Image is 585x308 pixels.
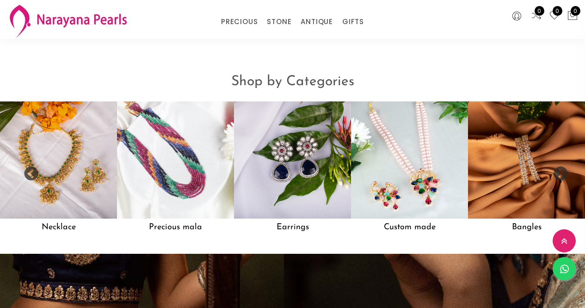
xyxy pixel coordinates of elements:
h5: Precious mala [117,219,234,236]
span: 0 [571,6,580,16]
img: Precious mala [117,101,234,219]
button: Next [553,166,562,176]
img: Bangles [468,101,585,219]
img: Custom made [351,101,468,219]
h5: Earrings [234,219,351,236]
button: 0 [567,10,578,22]
h5: Bangles [468,219,585,236]
h5: Custom made [351,219,468,236]
a: 0 [549,10,560,22]
span: 0 [553,6,562,16]
a: PRECIOUS [221,15,258,29]
a: GIFTS [342,15,364,29]
a: 0 [531,10,542,22]
img: Earrings [234,101,351,219]
button: Previous [23,166,32,176]
span: 0 [535,6,544,16]
a: ANTIQUE [301,15,333,29]
a: STONE [267,15,291,29]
